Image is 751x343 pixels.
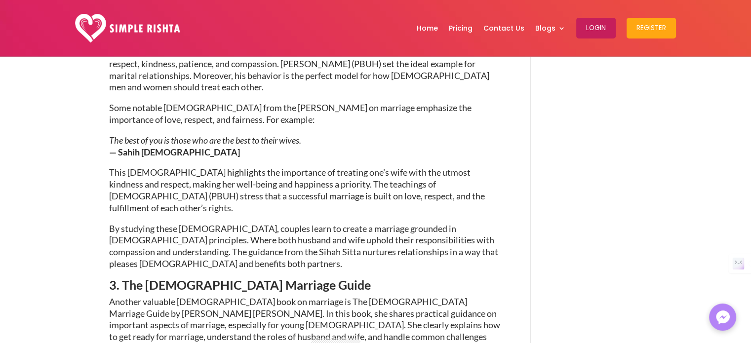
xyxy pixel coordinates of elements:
[576,18,616,38] button: Login
[109,147,240,157] span: — Sahih [DEMOGRAPHIC_DATA]
[576,2,616,54] a: Login
[449,2,473,54] a: Pricing
[417,2,438,54] a: Home
[627,2,676,54] a: Register
[109,277,371,292] span: 3. The [DEMOGRAPHIC_DATA] Marriage Guide
[109,135,301,146] span: The best of you is those who are the best to their wives.
[109,102,472,125] span: Some notable [DEMOGRAPHIC_DATA] from the [PERSON_NAME] on marriage emphasize the importance of lo...
[627,18,676,38] button: Register
[109,167,485,213] span: This [DEMOGRAPHIC_DATA] highlights the importance of treating one’s wife with the utmost kindness...
[109,35,500,92] span: The Sihah Sitta contains numerous [DEMOGRAPHIC_DATA] that offer comprehensive instructions on the...
[109,223,498,269] span: By studying these [DEMOGRAPHIC_DATA], couples learn to create a marriage grounded in [DEMOGRAPHIC...
[535,2,565,54] a: Blogs
[713,307,733,327] img: Messenger
[483,2,524,54] a: Contact Us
